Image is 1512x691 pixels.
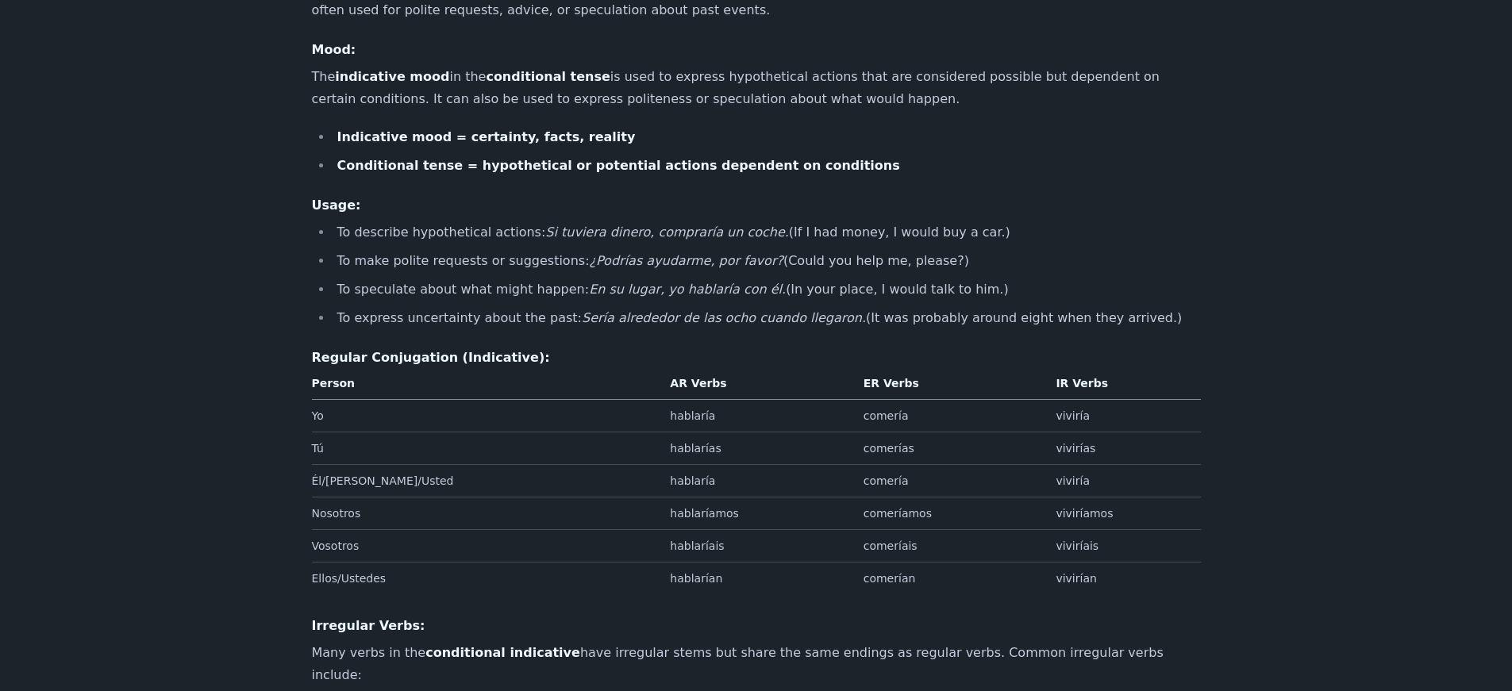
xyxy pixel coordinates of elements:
h4: Usage: [312,196,1201,215]
strong: conditional indicative [425,645,580,660]
td: Vosotros [312,530,664,562]
td: comería [857,465,1050,497]
h4: Regular Conjugation (Indicative): [312,348,1201,367]
td: vivirías [1049,432,1200,465]
td: comeríamos [857,497,1050,530]
td: comeríais [857,530,1050,562]
em: ¿Podrías ayudarme, por favor? [590,253,783,268]
p: Many verbs in the have irregular stems but share the same endings as regular verbs. Common irregu... [312,642,1201,686]
p: The in the is used to express hypothetical actions that are considered possible but dependent on ... [312,66,1201,110]
td: comerías [857,432,1050,465]
em: Sería alrededor de las ocho cuando llegaron. [582,310,866,325]
td: hablarías [664,432,856,465]
li: To express uncertainty about the past: (It was probably around eight when they arrived.) [333,307,1201,329]
td: hablaría [664,400,856,432]
td: hablarían [664,562,856,595]
li: To speculate about what might happen: (In your place, I would talk to him.) [333,278,1201,301]
th: AR Verbs [664,374,856,400]
li: To make polite requests or suggestions: (Could you help me, please?) [333,250,1201,272]
td: hablaríais [664,530,856,562]
strong: Indicative mood = certainty, facts, reality [337,129,636,144]
strong: indicative mood [335,69,449,84]
td: Yo [312,400,664,432]
td: hablaríamos [664,497,856,530]
li: To describe hypothetical actions: (If I had money, I would buy a car.) [333,221,1201,244]
strong: Conditional tense = hypothetical or potential actions dependent on conditions [337,158,900,173]
td: Ellos/Ustedes [312,562,664,595]
td: viviría [1049,465,1200,497]
strong: conditional tense [486,69,610,84]
th: IR Verbs [1049,374,1200,400]
h4: Irregular Verbs: [312,616,1201,635]
em: Si tuviera dinero, compraría un coche. [545,225,789,240]
td: Él/[PERSON_NAME]/Usted [312,465,664,497]
h4: Mood: [312,40,1201,60]
th: ER Verbs [857,374,1050,400]
td: viviríais [1049,530,1200,562]
td: Nosotros [312,497,664,530]
td: comería [857,400,1050,432]
th: Person [312,374,664,400]
td: comerían [857,562,1050,595]
td: Tú [312,432,664,465]
td: viviría [1049,400,1200,432]
em: En su lugar, yo hablaría con él. [589,282,786,297]
td: viviríamos [1049,497,1200,530]
td: hablaría [664,465,856,497]
td: vivirían [1049,562,1200,595]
